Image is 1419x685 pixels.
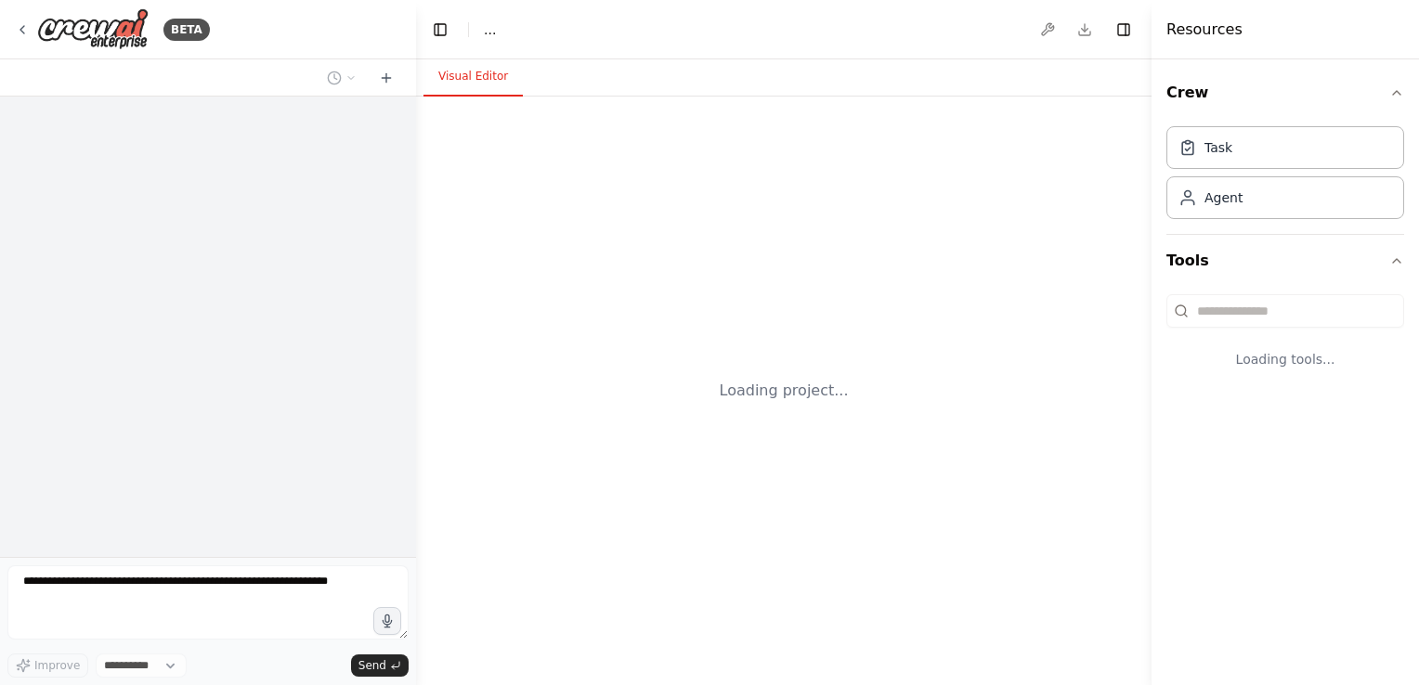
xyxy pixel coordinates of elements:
[423,58,523,97] button: Visual Editor
[163,19,210,41] div: BETA
[484,20,496,39] span: ...
[1111,17,1137,43] button: Hide right sidebar
[1166,235,1404,287] button: Tools
[37,8,149,50] img: Logo
[373,607,401,635] button: Click to speak your automation idea
[7,653,88,678] button: Improve
[720,380,849,402] div: Loading project...
[1166,67,1404,119] button: Crew
[1166,119,1404,234] div: Crew
[34,658,80,673] span: Improve
[427,17,453,43] button: Hide left sidebar
[1166,287,1404,398] div: Tools
[371,67,401,89] button: Start a new chat
[484,20,496,39] nav: breadcrumb
[1204,188,1243,207] div: Agent
[1166,335,1404,383] div: Loading tools...
[358,658,386,673] span: Send
[1166,19,1243,41] h4: Resources
[319,67,364,89] button: Switch to previous chat
[1204,138,1232,157] div: Task
[351,654,409,677] button: Send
